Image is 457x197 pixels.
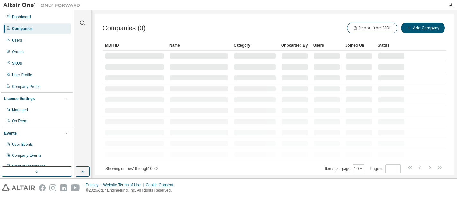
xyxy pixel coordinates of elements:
div: Events [4,131,17,136]
div: Onboarded By [281,40,308,51]
div: Cookie Consent [146,183,177,188]
img: youtube.svg [71,184,80,191]
img: altair_logo.svg [2,184,35,191]
img: facebook.svg [39,184,46,191]
div: Joined On [345,40,372,51]
div: Privacy [86,183,103,188]
img: linkedin.svg [60,184,67,191]
div: Dashboard [12,14,31,20]
div: Category [234,40,276,51]
div: User Events [12,142,33,147]
div: Name [169,40,228,51]
span: Items per page [325,164,364,173]
span: Page n. [370,164,401,173]
div: On Prem [12,118,27,124]
div: MDH ID [105,40,164,51]
div: Orders [12,49,24,54]
div: Status [378,40,405,51]
div: Company Events [12,153,41,158]
div: Managed [12,108,28,113]
p: © 2025 Altair Engineering, Inc. All Rights Reserved. [86,188,177,193]
div: Company Profile [12,84,40,89]
span: Showing entries 1 through 10 of 0 [105,166,158,171]
div: Product Downloads [12,164,45,169]
div: User Profile [12,72,32,78]
img: instagram.svg [49,184,56,191]
span: Companies (0) [103,24,146,32]
div: Companies [12,26,33,31]
img: Altair One [3,2,84,8]
div: License Settings [4,96,35,101]
div: SKUs [12,61,22,66]
div: Website Terms of Use [103,183,146,188]
div: Users [313,40,340,51]
button: 10 [354,166,363,171]
button: Import from MDH [347,23,397,33]
div: Users [12,38,22,43]
button: Add Company [401,23,445,33]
